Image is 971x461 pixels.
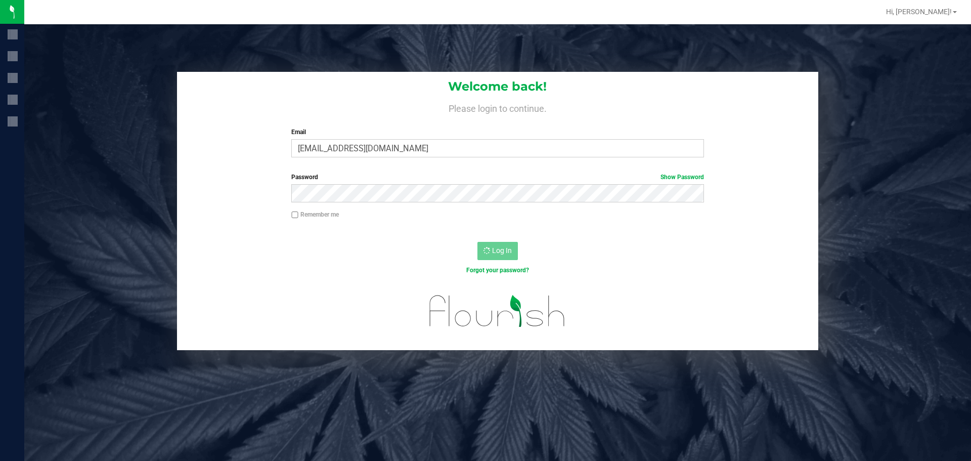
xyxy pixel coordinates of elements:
[492,246,512,255] span: Log In
[177,101,818,113] h4: Please login to continue.
[177,80,818,93] h1: Welcome back!
[886,8,952,16] span: Hi, [PERSON_NAME]!
[291,212,298,219] input: Remember me
[660,174,704,181] a: Show Password
[417,285,578,337] img: flourish_logo.svg
[291,174,318,181] span: Password
[291,128,703,137] label: Email
[466,267,529,274] a: Forgot your password?
[291,210,339,219] label: Remember me
[477,242,518,260] button: Log In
